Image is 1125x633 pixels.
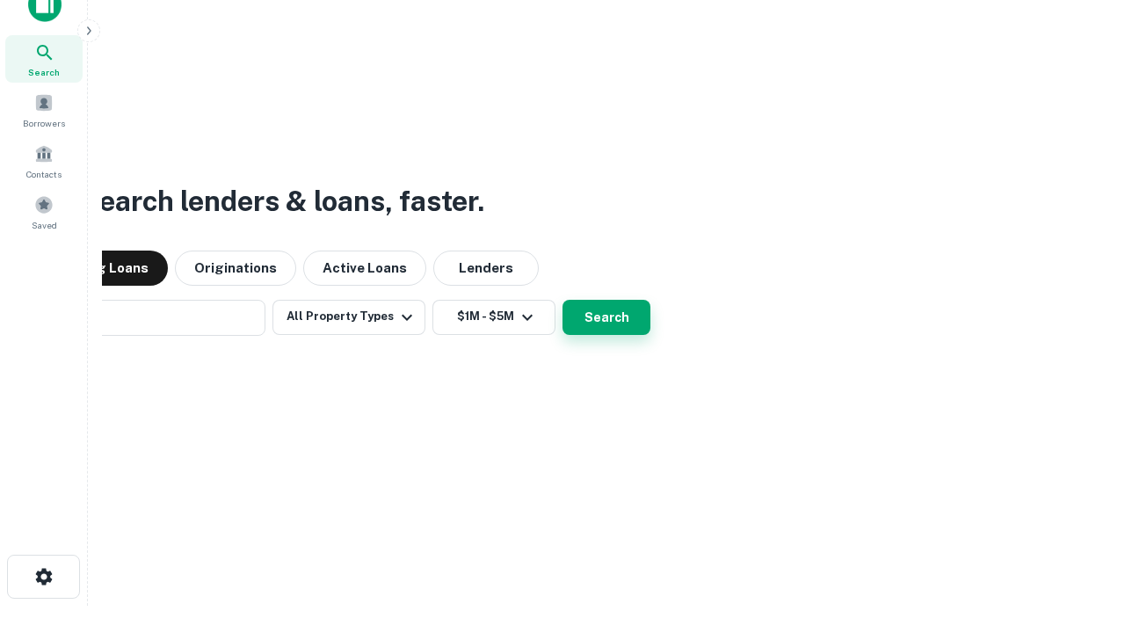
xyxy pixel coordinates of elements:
[433,251,539,286] button: Lenders
[1037,492,1125,577] iframe: Chat Widget
[5,188,83,236] a: Saved
[272,300,425,335] button: All Property Types
[5,35,83,83] a: Search
[5,86,83,134] a: Borrowers
[303,251,426,286] button: Active Loans
[175,251,296,286] button: Originations
[432,300,555,335] button: $1M - $5M
[23,116,65,130] span: Borrowers
[562,300,650,335] button: Search
[5,137,83,185] a: Contacts
[80,180,484,222] h3: Search lenders & loans, faster.
[26,167,62,181] span: Contacts
[28,65,60,79] span: Search
[32,218,57,232] span: Saved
